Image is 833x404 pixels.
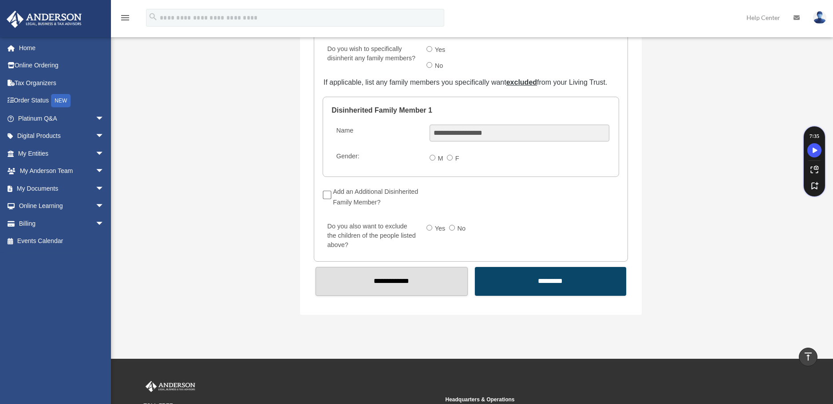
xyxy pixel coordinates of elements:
[4,11,84,28] img: Anderson Advisors Platinum Portal
[95,215,113,233] span: arrow_drop_down
[6,39,118,57] a: Home
[506,78,537,86] u: excluded
[6,57,118,75] a: Online Ordering
[6,127,118,145] a: Digital Productsarrow_drop_down
[6,162,118,180] a: My Anderson Teamarrow_drop_down
[455,222,470,236] label: No
[432,43,449,57] label: Yes
[6,92,118,110] a: Order StatusNEW
[332,97,610,124] legend: Disinherited Family Member 1
[332,125,422,141] label: Name
[6,145,118,162] a: My Entitiesarrow_drop_down
[803,351,813,362] i: vertical_align_top
[324,76,618,89] div: If applicable, list any family members you specifically want from your Living Trust.
[432,222,449,236] label: Yes
[51,94,71,107] div: NEW
[95,180,113,198] span: arrow_drop_down
[95,127,113,145] span: arrow_drop_down
[6,197,118,215] a: Online Learningarrow_drop_down
[95,162,113,180] span: arrow_drop_down
[453,152,463,166] label: F
[813,11,826,24] img: User Pic
[6,232,118,250] a: Events Calendar
[6,180,118,197] a: My Documentsarrow_drop_down
[330,185,426,210] label: Add an Additional Disinherited Family Member?
[95,145,113,163] span: arrow_drop_down
[6,215,118,232] a: Billingarrow_drop_down
[432,59,447,73] label: No
[324,43,419,75] label: Do you wish to specifically disinherit any family members?
[6,74,118,92] a: Tax Organizers
[95,110,113,128] span: arrow_drop_down
[144,381,197,392] img: Anderson Advisors Platinum Portal
[120,16,130,23] a: menu
[95,197,113,216] span: arrow_drop_down
[324,220,419,251] label: Do you also want to exclude the children of the people listed above?
[148,12,158,22] i: search
[435,152,447,166] label: M
[799,348,817,366] a: vertical_align_top
[120,12,130,23] i: menu
[6,110,118,127] a: Platinum Q&Aarrow_drop_down
[332,150,422,167] label: Gender:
